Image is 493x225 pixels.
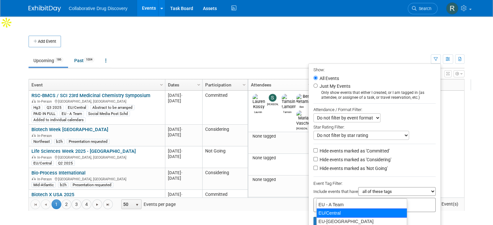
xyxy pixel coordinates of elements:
div: [DATE] [168,93,199,98]
img: Tamsin Lamont [282,94,296,109]
label: Hide events marked as 'Not Going' [318,165,388,172]
span: Go to the first page [33,202,38,207]
a: Biotech Week [GEOGRAPHIC_DATA] [31,127,108,132]
span: Go to the next page [95,202,100,207]
div: [GEOGRAPHIC_DATA], [GEOGRAPHIC_DATA] [31,176,162,182]
td: Committed [202,91,248,125]
div: Northeast [31,139,52,144]
td: Not Going [202,146,248,168]
a: Bio-Process International [31,170,86,176]
img: Mariana Vaschetto [296,110,315,126]
a: 2 [62,199,71,209]
span: In-Person [37,134,54,138]
div: [DATE] [168,132,199,138]
a: Event [31,79,161,90]
a: Go to the first page [30,199,40,209]
div: [GEOGRAPHIC_DATA], [GEOGRAPHIC_DATA] [31,98,162,104]
a: Column Settings [158,79,165,89]
div: Event Tag Filter: [313,180,436,187]
div: [DATE] [168,192,199,197]
a: Dates [168,79,198,90]
img: In-Person Event [32,134,36,137]
span: 1 [52,199,61,209]
span: - [181,93,182,98]
div: Lauren Kossy [252,109,264,114]
a: Go to the next page [92,199,102,209]
a: Biotech X USA 2025 [31,192,74,197]
div: EU - A Team [317,200,407,209]
div: Presentation requested [71,182,113,187]
span: Column Settings [307,82,312,87]
div: EU/Central [66,105,88,110]
div: Star Rating Filter: [313,122,436,131]
div: EU - A Team [60,111,84,116]
a: Column Settings [241,79,248,89]
div: EU/Central [316,208,407,218]
div: Social Media Post Schd [86,111,130,116]
img: Lauren Kossy [252,94,265,109]
label: Just My Events [318,83,350,89]
label: All Events [318,76,339,81]
label: Hide events marked as 'Committed' [318,148,390,154]
div: Hg3 [31,105,42,110]
img: ExhibitDay [29,6,61,12]
div: None tagged [251,177,311,182]
div: EU/Central [31,161,54,166]
label: Hide events marked as 'Considering' [318,156,391,163]
div: [GEOGRAPHIC_DATA], [GEOGRAPHIC_DATA] [31,154,162,160]
a: Go to the last page [103,199,113,209]
div: [DATE] [168,98,199,104]
span: Go to the last page [105,202,111,207]
a: Participation [205,79,243,90]
span: Column Settings [241,82,247,87]
img: Renate Baker [446,2,458,15]
div: Presentation requested [67,139,110,144]
div: Only show events that either I created, or I am tagged in (as attendee, or assignee of a task, or... [313,90,436,100]
span: 1004 [84,57,94,62]
span: 50 [122,200,133,209]
div: PAID IN FULL [31,111,57,116]
span: Go to the previous page [43,202,48,207]
div: Include events that have [313,187,436,198]
div: Mid-Atlantic [31,182,56,187]
div: Abstract to be arranged [90,105,135,110]
div: [DATE] [168,197,199,203]
div: Q2 2025 [56,161,75,166]
img: In-Person Event [32,177,36,180]
div: b2h [58,182,68,187]
div: Ben Retamal [296,104,308,108]
span: Collaborative Drug Discovery [69,6,127,11]
span: Search [417,6,431,11]
img: In-Person Event [32,155,36,159]
a: Life Sciences Week 2025 - [GEOGRAPHIC_DATA] [31,148,136,154]
span: - [181,170,182,175]
a: 3 [72,199,81,209]
div: [DATE] [168,175,199,181]
span: Column Settings [196,82,201,87]
td: Considering [202,168,248,190]
a: Attendees [251,79,309,90]
span: In-Person [37,99,54,104]
a: Column Settings [306,79,313,89]
td: Committed [202,190,248,221]
div: Show: [313,65,436,73]
span: - [181,149,182,153]
div: Added to individual calendars [31,117,86,122]
div: Attendance / Format Filter: [313,106,436,113]
a: Past1004 [69,54,99,67]
span: In-Person [37,177,54,181]
button: Add Event [29,36,61,47]
a: RSC-BMCS / SCI 23rd Medicinal Chemistry Symposium [31,93,150,98]
img: Ben Retamal [296,94,311,104]
a: 4 [82,199,91,209]
a: Upcoming186 [29,54,68,67]
div: [DATE] [168,170,199,175]
div: Q3 2025 [45,105,64,110]
div: b2h [54,139,65,144]
div: None tagged [251,134,311,139]
span: Column Settings [159,82,164,87]
span: 186 [54,57,63,62]
span: - [181,127,182,132]
img: Susana Tomasio [269,94,276,102]
a: Search [408,3,438,14]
